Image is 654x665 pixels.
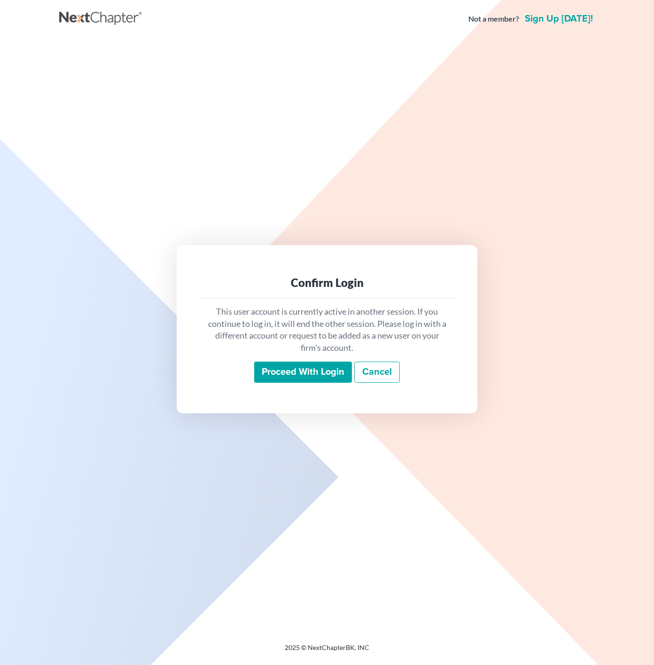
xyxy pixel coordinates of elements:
[468,14,519,24] strong: Not a member?
[59,643,595,660] div: 2025 © NextChapterBK, INC
[523,14,595,23] a: Sign up [DATE]!
[207,275,447,290] div: Confirm Login
[207,306,447,354] p: This user account is currently active in another session. If you continue to log in, it will end ...
[254,362,352,383] input: Proceed with login
[354,362,400,383] a: Cancel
